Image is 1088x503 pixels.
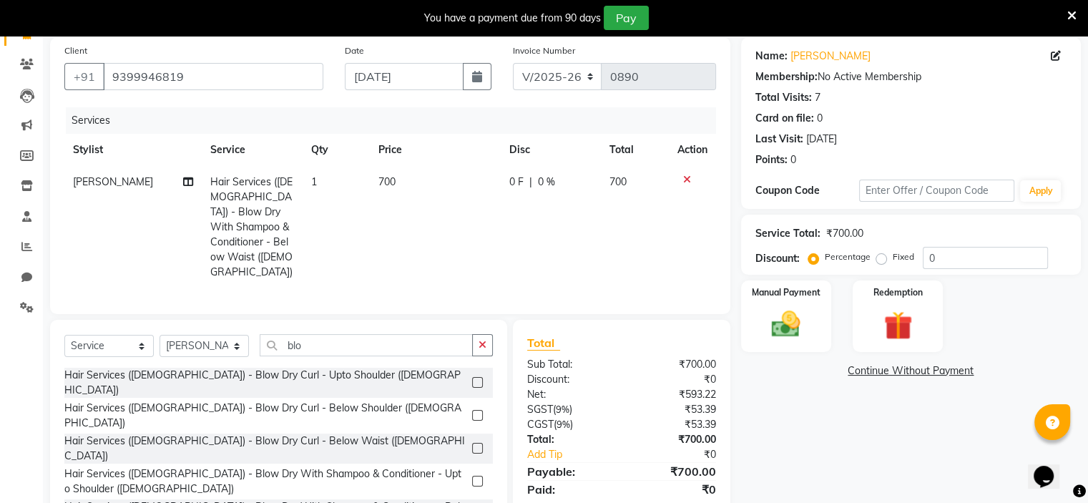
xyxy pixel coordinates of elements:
[516,387,622,402] div: Net:
[744,363,1078,379] a: Continue Without Payment
[202,134,303,166] th: Service
[826,226,863,241] div: ₹700.00
[501,134,601,166] th: Disc
[516,481,622,498] div: Paid:
[825,250,871,263] label: Percentage
[527,336,560,351] span: Total
[529,175,532,190] span: |
[516,463,622,480] div: Payable:
[1028,446,1074,489] iframe: chat widget
[752,286,820,299] label: Manual Payment
[538,175,555,190] span: 0 %
[73,175,153,188] span: [PERSON_NAME]
[790,49,871,64] a: [PERSON_NAME]
[516,447,639,462] a: Add Tip
[755,132,803,147] div: Last Visit:
[622,417,727,432] div: ₹53.39
[755,183,859,198] div: Coupon Code
[64,63,104,90] button: +91
[210,175,293,278] span: Hair Services ([DEMOGRAPHIC_DATA]) - Blow Dry With Shampoo & Conditioner - Below Waist ([DEMOGRAP...
[64,434,466,464] div: Hair Services ([DEMOGRAPHIC_DATA]) - Blow Dry Curl - Below Waist ([DEMOGRAPHIC_DATA])
[527,403,553,416] span: SGST
[1020,180,1061,202] button: Apply
[622,432,727,447] div: ₹700.00
[260,334,473,356] input: Search or Scan
[516,417,622,432] div: ( )
[622,372,727,387] div: ₹0
[609,175,627,188] span: 700
[513,44,575,57] label: Invoice Number
[64,134,202,166] th: Stylist
[424,11,601,26] div: You have a payment due from 90 days
[303,134,370,166] th: Qty
[64,401,466,431] div: Hair Services ([DEMOGRAPHIC_DATA]) - Blow Dry Curl - Below Shoulder ([DEMOGRAPHIC_DATA])
[604,6,649,30] button: Pay
[755,90,812,105] div: Total Visits:
[516,372,622,387] div: Discount:
[755,49,788,64] div: Name:
[516,402,622,417] div: ( )
[755,226,820,241] div: Service Total:
[622,402,727,417] div: ₹53.39
[763,308,809,341] img: _cash.svg
[622,481,727,498] div: ₹0
[601,134,669,166] th: Total
[527,418,554,431] span: CGST
[345,44,364,57] label: Date
[378,175,396,188] span: 700
[622,357,727,372] div: ₹700.00
[516,357,622,372] div: Sub Total:
[755,69,1067,84] div: No Active Membership
[817,111,823,126] div: 0
[639,447,726,462] div: ₹0
[311,175,317,188] span: 1
[64,467,466,497] div: Hair Services ([DEMOGRAPHIC_DATA]) - Blow Dry With Shampoo & Conditioner - Upto Shoulder ([DEMOGR...
[893,250,914,263] label: Fixed
[755,251,800,266] div: Discount:
[806,132,837,147] div: [DATE]
[790,152,796,167] div: 0
[509,175,524,190] span: 0 F
[622,463,727,480] div: ₹700.00
[516,432,622,447] div: Total:
[66,107,727,134] div: Services
[556,404,569,415] span: 9%
[64,368,466,398] div: Hair Services ([DEMOGRAPHIC_DATA]) - Blow Dry Curl - Upto Shoulder ([DEMOGRAPHIC_DATA])
[875,308,921,343] img: _gift.svg
[755,111,814,126] div: Card on file:
[557,419,570,430] span: 9%
[815,90,820,105] div: 7
[64,44,87,57] label: Client
[103,63,323,90] input: Search by Name/Mobile/Email/Code
[755,69,818,84] div: Membership:
[859,180,1015,202] input: Enter Offer / Coupon Code
[755,152,788,167] div: Points:
[669,134,716,166] th: Action
[873,286,923,299] label: Redemption
[622,387,727,402] div: ₹593.22
[370,134,501,166] th: Price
